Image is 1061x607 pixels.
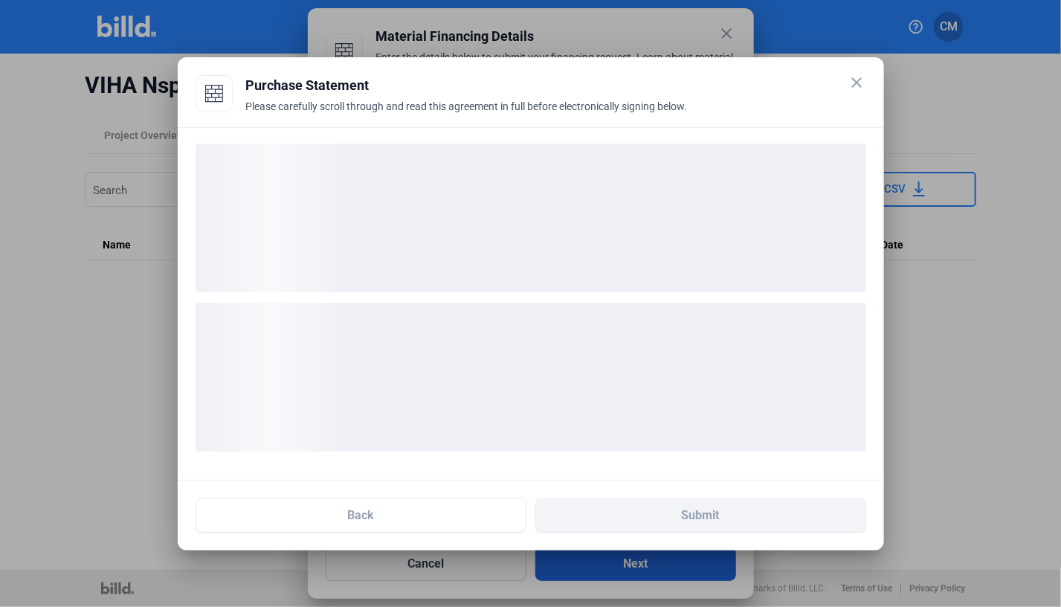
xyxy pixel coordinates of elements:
button: Submit [535,498,866,533]
div: Please carefully scroll through and read this agreement in full before electronically signing below. [246,99,866,132]
mat-icon: close [848,74,866,91]
button: Back [196,498,526,533]
div: loading [196,144,866,292]
div: Purchase Statement [246,75,866,96]
div: loading [196,303,866,452]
